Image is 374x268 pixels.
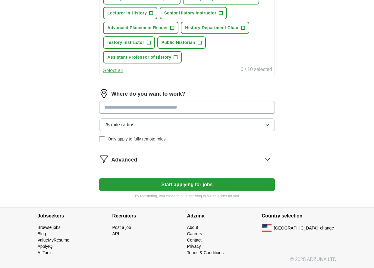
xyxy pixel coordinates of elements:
[157,36,206,49] button: Public Historian
[162,39,195,46] span: Public Historian
[262,224,272,232] img: US flag
[274,225,318,231] span: [GEOGRAPHIC_DATA]
[107,25,168,31] span: Advanced Placement Reader
[320,225,334,231] button: change
[104,121,134,128] span: 25 mile radius
[112,231,119,236] a: API
[38,244,53,249] a: ApplyIQ
[108,136,165,142] span: Only apply to fully remote roles
[38,225,61,230] a: Browse jobs
[38,231,46,236] a: Blog
[103,7,157,19] button: Lecturer in History
[111,90,185,98] label: Where do you want to work?
[99,136,105,142] input: Only apply to fully remote roles
[187,238,202,242] a: Contact
[187,244,201,249] a: Privacy
[103,36,155,49] button: history instructor
[99,193,275,199] p: By registering, you consent to us applying to suitable jobs for you
[185,25,239,31] span: History Department Chair
[38,250,53,255] a: AI Tools
[187,225,198,230] a: About
[107,39,144,46] span: history instructor
[187,250,224,255] a: Terms & Conditions
[112,225,131,230] a: Post a job
[160,7,227,19] button: Senior History Instructor
[99,89,109,99] img: location.png
[99,178,275,191] button: Start applying for jobs
[38,238,70,242] a: ValueMyResume
[103,22,178,34] button: Advanced Placement Reader
[107,54,171,60] span: Assistant Professor of History
[164,10,216,16] span: Senior History Instructor
[241,66,272,74] div: 0 / 10 selected
[33,256,341,268] div: © 2025 ADZUNA LTD
[107,10,147,16] span: Lecturer in History
[103,51,182,63] button: Assistant Professor of History
[111,156,137,164] span: Advanced
[103,67,123,74] button: Select all
[181,22,249,34] button: History Department Chair
[262,208,337,224] h4: Country selection
[99,119,275,131] button: 25 mile radius
[187,231,202,236] a: Careers
[99,154,109,164] img: filter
